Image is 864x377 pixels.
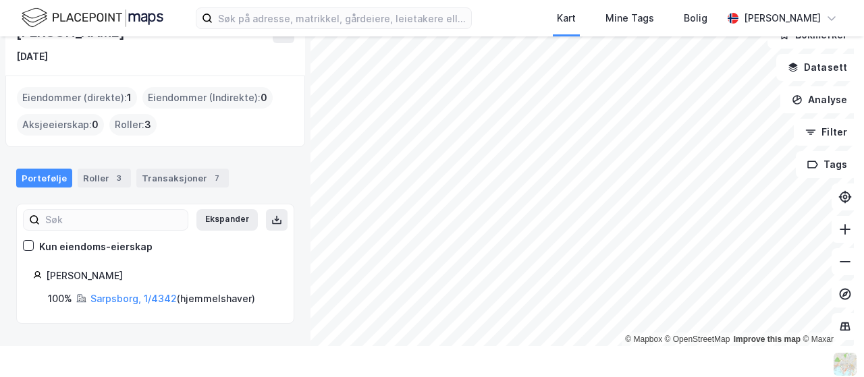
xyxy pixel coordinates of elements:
[127,90,132,106] span: 1
[142,87,273,109] div: Eiendommer (Indirekte) :
[744,10,821,26] div: [PERSON_NAME]
[48,291,72,307] div: 100%
[196,209,258,231] button: Ekspander
[796,312,864,377] div: Kontrollprogram for chat
[92,117,99,133] span: 0
[780,86,859,113] button: Analyse
[557,10,576,26] div: Kart
[16,49,48,65] div: [DATE]
[144,117,151,133] span: 3
[210,171,223,185] div: 7
[112,171,126,185] div: 3
[213,8,471,28] input: Søk på adresse, matrikkel, gårdeiere, leietakere eller personer
[109,114,157,136] div: Roller :
[261,90,267,106] span: 0
[796,151,859,178] button: Tags
[17,114,104,136] div: Aksjeeierskap :
[78,169,131,187] div: Roller
[684,10,707,26] div: Bolig
[734,335,801,344] a: Improve this map
[665,335,730,344] a: OpenStreetMap
[40,210,188,230] input: Søk
[22,6,163,30] img: logo.f888ab2527a4732fd821a326f86c7f29.svg
[794,119,859,146] button: Filter
[17,87,137,109] div: Eiendommer (direkte) :
[39,239,153,255] div: Kun eiendoms-eierskap
[90,293,177,304] a: Sarpsborg, 1/4342
[625,335,662,344] a: Mapbox
[46,268,277,284] div: [PERSON_NAME]
[136,169,229,187] div: Transaksjoner
[796,312,864,377] iframe: Chat Widget
[16,169,72,187] div: Portefølje
[776,54,859,81] button: Datasett
[90,291,255,307] div: ( hjemmelshaver )
[605,10,654,26] div: Mine Tags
